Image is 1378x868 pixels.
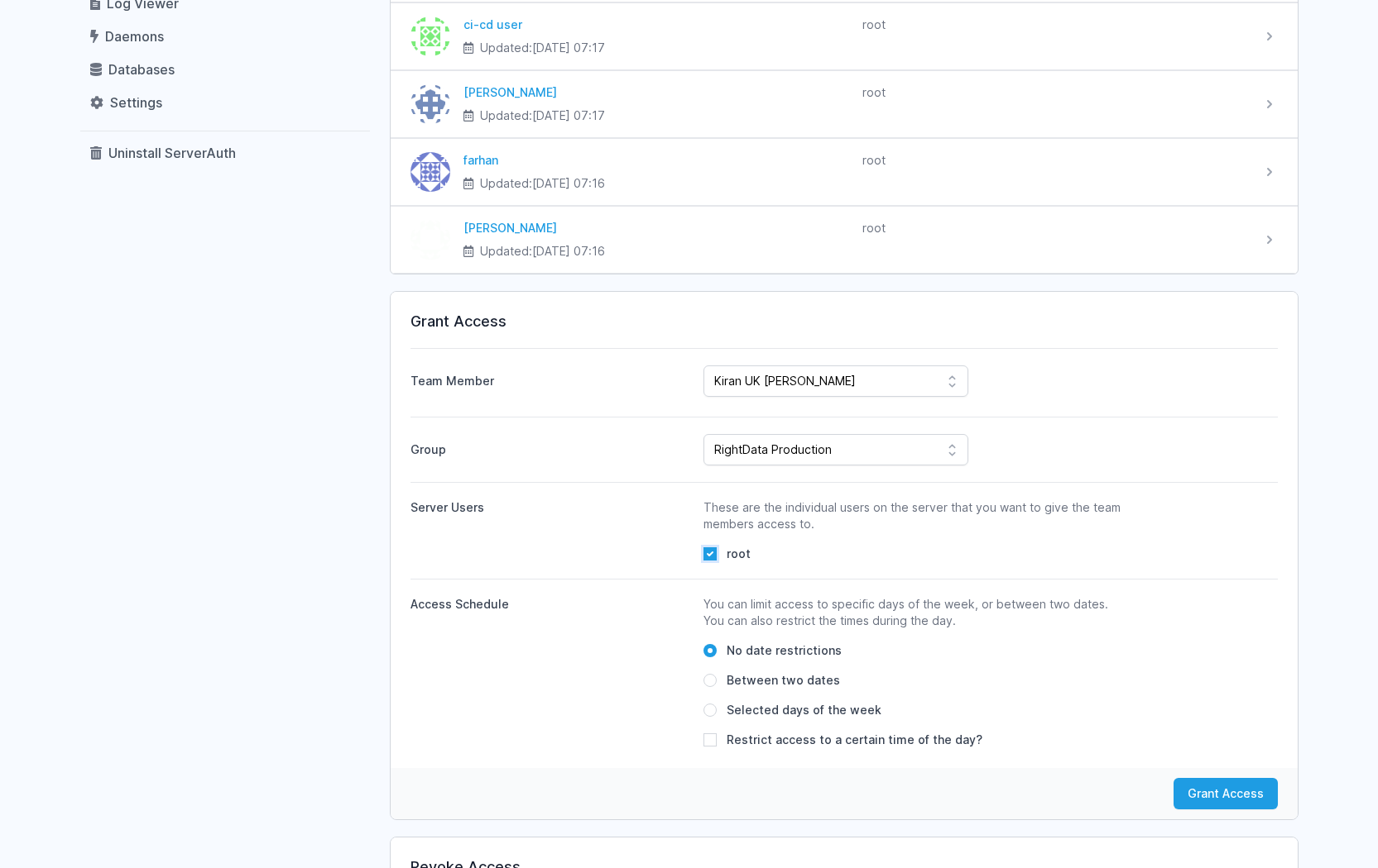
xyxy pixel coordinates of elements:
[80,55,370,84] a: Databases
[727,642,842,659] span: No date restrictions
[411,220,450,260] img: ahdil latheef
[862,152,1248,169] div: root
[463,152,849,169] div: farhan
[391,3,1298,69] a: ci-cd user ci-cd user Updated:[DATE] 07:17 root
[391,207,1298,273] a: ahdil latheef [PERSON_NAME] Updated:[DATE] 07:16 root
[463,84,849,101] div: [PERSON_NAME]
[862,17,1248,33] div: root
[532,108,605,122] time: [DATE] 07:17
[80,21,370,51] a: Daemons
[411,84,450,124] img: Athira Ramesan
[480,243,605,260] span: Updated:
[411,152,450,192] img: farhan
[105,28,164,45] span: Daemons
[80,88,370,117] a: Settings
[80,138,370,168] a: Uninstall ServerAuth
[391,139,1298,205] a: farhan farhan Updated:[DATE] 07:16 root
[411,312,1278,331] h3: Grant Access
[411,17,450,56] img: ci-cd user
[532,41,605,55] time: [DATE] 07:17
[703,596,1127,629] p: You can limit access to specific days of the week, or between two dates. You can also restrict th...
[532,176,605,190] time: [DATE] 07:16
[411,435,691,465] label: Group
[463,17,849,33] div: ci-cd user
[862,220,1248,236] div: root
[532,244,605,258] time: [DATE] 07:16
[110,94,162,111] span: Settings
[391,71,1298,137] a: Athira Ramesan [PERSON_NAME] Updated:[DATE] 07:17 root
[463,220,849,236] div: [PERSON_NAME]
[411,596,691,613] div: Access Schedule
[411,499,691,516] div: Server Users
[108,61,175,78] span: Databases
[703,499,1127,532] p: These are the individual users on the server that you want to give the team members access to.
[411,366,691,389] label: Team Member
[727,702,881,718] span: Selected days of the week
[727,672,840,689] span: Between two dates
[480,40,605,56] span: Updated:
[1174,778,1278,809] button: Grant Access
[862,84,1248,101] div: root
[480,107,605,124] span: Updated:
[108,145,236,161] span: Uninstall ServerAuth
[727,546,751,562] span: root
[727,732,982,748] span: Restrict access to a certain time of the day?
[480,175,605,192] span: Updated:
